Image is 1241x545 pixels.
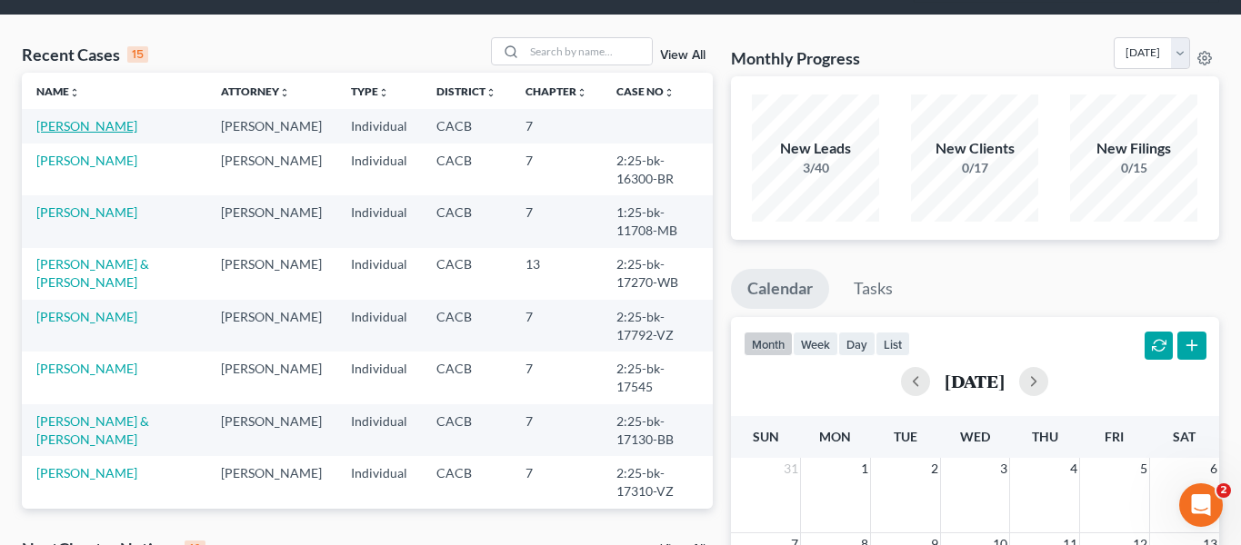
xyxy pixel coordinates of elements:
span: 2 [929,458,940,480]
td: CACB [422,352,511,403]
td: 7 [511,144,602,195]
a: Tasks [837,269,909,309]
td: Individual [336,456,422,508]
td: CACB [422,195,511,247]
i: unfold_more [664,87,675,98]
span: 1 [859,458,870,480]
i: unfold_more [485,87,496,98]
td: Individual [336,195,422,247]
td: CACB [422,300,511,352]
button: month [744,332,793,356]
td: 7 [511,109,602,143]
td: CACB [422,456,511,508]
a: Attorneyunfold_more [221,84,290,98]
input: Search by name... [525,38,652,64]
span: Fri [1105,429,1124,444]
span: 3 [998,458,1009,480]
div: Recent Cases [22,44,148,65]
td: Individual [336,144,422,195]
span: 5 [1138,458,1149,480]
td: 13 [511,248,602,300]
div: 15 [127,46,148,63]
td: 7 [511,352,602,403]
a: Case Nounfold_more [616,84,675,98]
a: Typeunfold_more [351,84,389,98]
span: Mon [819,429,851,444]
span: Thu [1032,429,1058,444]
a: [PERSON_NAME] [36,118,137,134]
h2: [DATE] [945,372,1005,391]
div: 3/40 [752,159,879,177]
td: [PERSON_NAME] [206,404,336,456]
div: New Filings [1070,138,1197,159]
button: list [876,332,910,356]
td: 2:25-bk-17270-WB [602,248,713,300]
span: 2 [1216,483,1231,498]
td: CACB [422,109,511,143]
td: Individual [336,352,422,403]
a: [PERSON_NAME] [36,465,137,481]
i: unfold_more [576,87,587,98]
i: unfold_more [378,87,389,98]
td: [PERSON_NAME] [206,195,336,247]
td: [PERSON_NAME] [206,456,336,508]
a: Chapterunfold_more [525,84,587,98]
span: 4 [1068,458,1079,480]
td: Individual [336,248,422,300]
td: 2:25-bk-17545 [602,352,713,403]
div: New Leads [752,138,879,159]
i: unfold_more [279,87,290,98]
a: [PERSON_NAME] & [PERSON_NAME] [36,256,149,290]
button: day [838,332,876,356]
td: [PERSON_NAME] [206,144,336,195]
td: 7 [511,404,602,456]
td: 2:25-bk-17310-VZ [602,456,713,508]
span: Wed [960,429,990,444]
td: Individual [336,404,422,456]
a: [PERSON_NAME] [36,204,137,220]
td: CACB [422,248,511,300]
div: 0/17 [911,159,1038,177]
span: 31 [782,458,800,480]
a: Districtunfold_more [436,84,496,98]
div: 0/15 [1070,159,1197,177]
span: Sun [753,429,779,444]
td: [PERSON_NAME] [206,300,336,352]
td: [PERSON_NAME] [206,248,336,300]
h3: Monthly Progress [731,47,860,69]
td: 1:25-bk-11708-MB [602,195,713,247]
span: Tue [894,429,917,444]
div: New Clients [911,138,1038,159]
a: Calendar [731,269,829,309]
td: [PERSON_NAME] [206,109,336,143]
iframe: Intercom live chat [1179,483,1223,527]
span: 6 [1208,458,1219,480]
td: 2:25-bk-16300-BR [602,144,713,195]
i: unfold_more [69,87,80,98]
span: Sat [1173,429,1196,444]
td: CACB [422,404,511,456]
td: 2:25-bk-17792-VZ [602,300,713,352]
a: [PERSON_NAME] [36,309,137,324]
td: 7 [511,195,602,247]
td: [PERSON_NAME] [206,352,336,403]
a: Nameunfold_more [36,84,80,98]
a: View All [660,49,706,62]
td: Individual [336,300,422,352]
td: CACB [422,144,511,195]
a: [PERSON_NAME] & [PERSON_NAME] [36,413,149,447]
td: Individual [336,109,422,143]
a: [PERSON_NAME] [36,153,137,168]
td: 7 [511,456,602,508]
td: 2:25-bk-17130-BB [602,404,713,456]
a: [PERSON_NAME] [36,361,137,376]
button: week [793,332,838,356]
td: 7 [511,300,602,352]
